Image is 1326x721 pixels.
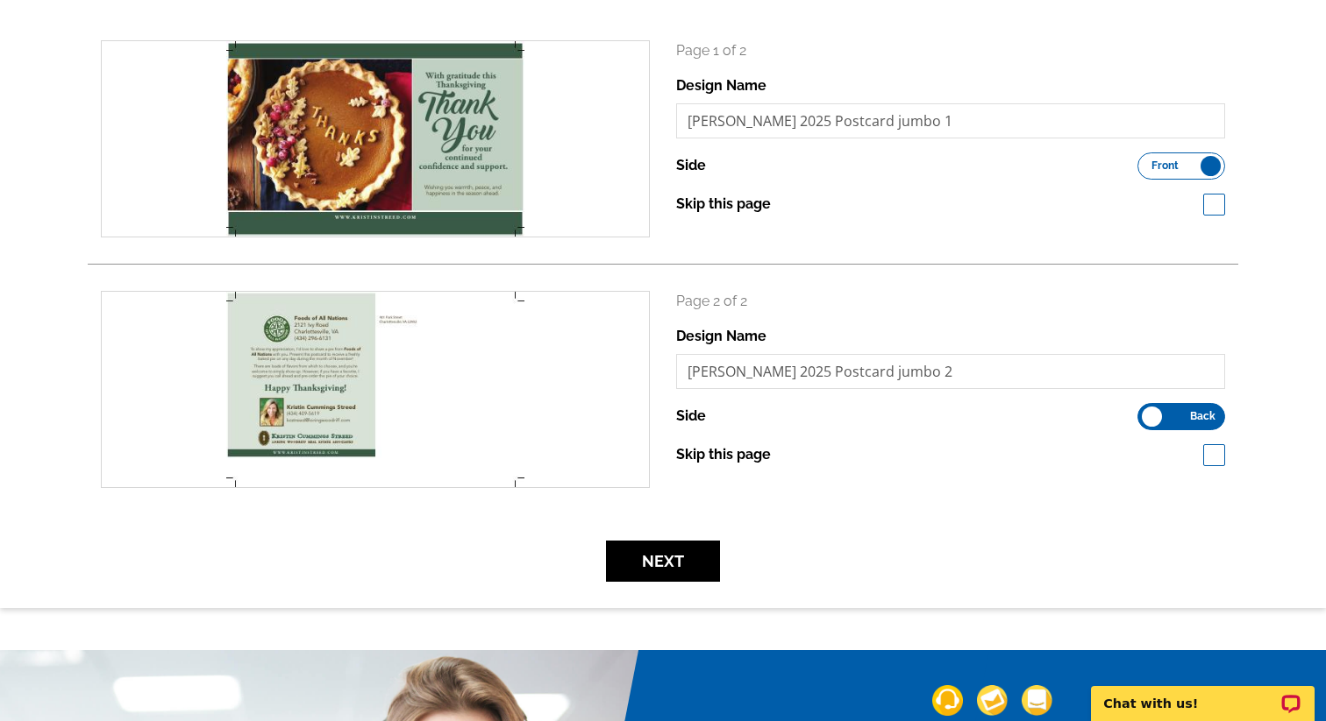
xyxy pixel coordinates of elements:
[676,194,771,215] label: Skip this page
[1190,412,1215,421] span: Back
[1022,685,1052,716] img: support-img-3_1.png
[676,75,766,96] label: Design Name
[676,354,1225,389] input: File Name
[932,685,963,716] img: support-img-1.png
[676,326,766,347] label: Design Name
[676,406,706,427] label: Side
[606,541,720,582] button: Next
[1151,161,1179,170] span: Front
[977,685,1008,716] img: support-img-2.png
[676,444,771,465] label: Skip this page
[676,155,706,176] label: Side
[1080,666,1326,721] iframe: LiveChat chat widget
[676,291,1225,312] p: Page 2 of 2
[676,103,1225,138] input: File Name
[676,40,1225,61] p: Page 1 of 2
